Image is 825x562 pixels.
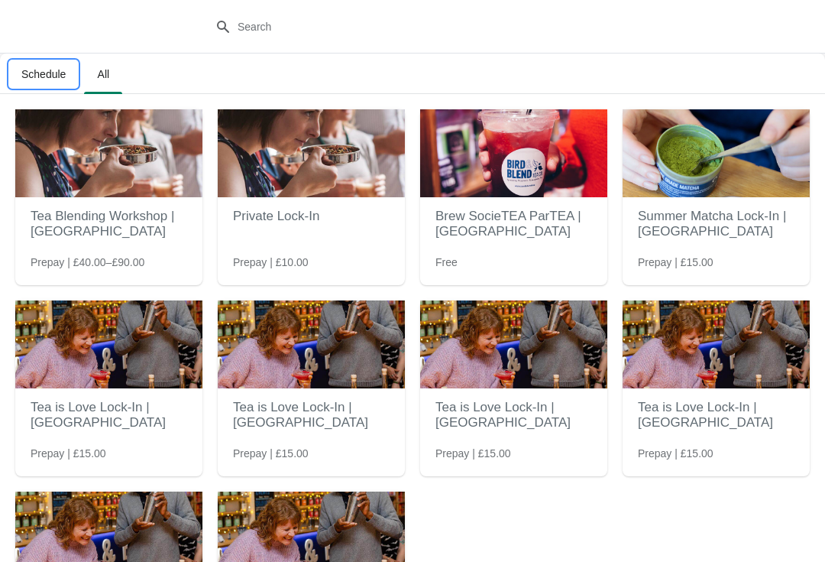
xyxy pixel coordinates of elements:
span: Prepay | £15.00 [638,255,713,270]
span: Prepay | £40.00–£90.00 [31,255,144,270]
h2: Brew SocieTEA ParTEA | [GEOGRAPHIC_DATA] [435,201,592,247]
img: Tea is Love Lock-In | Bristol [420,300,607,388]
img: Tea Blending Workshop | Manchester [15,109,202,197]
span: Prepay | £15.00 [233,446,309,461]
h2: Tea is Love Lock-In | [GEOGRAPHIC_DATA] [31,392,187,438]
h2: Summer Matcha Lock-In | [GEOGRAPHIC_DATA] [638,201,794,247]
span: Schedule [9,60,78,88]
img: Private Lock-In [218,109,405,197]
img: Summer Matcha Lock-In | Brighton [623,109,810,197]
span: Prepay | £15.00 [638,446,713,461]
img: Tea is Love Lock-In | London Borough [218,300,405,388]
input: Search [237,13,619,41]
h2: Private Lock-In [233,201,390,232]
img: Brew SocieTEA ParTEA | Nottingham [420,109,607,197]
img: Tea is Love Lock-In | Cardiff [623,300,810,388]
span: Prepay | £15.00 [31,446,106,461]
span: Prepay | £15.00 [435,446,511,461]
span: All [84,60,122,88]
img: Tea is Love Lock-In | Brighton [15,300,202,388]
span: Free [435,255,458,270]
h2: Tea is Love Lock-In | [GEOGRAPHIC_DATA] [638,392,794,438]
h2: Tea Blending Workshop | [GEOGRAPHIC_DATA] [31,201,187,247]
span: Prepay | £10.00 [233,255,309,270]
h2: Tea is Love Lock-In | [GEOGRAPHIC_DATA] [435,392,592,438]
h2: Tea is Love Lock-In | [GEOGRAPHIC_DATA] [233,392,390,438]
